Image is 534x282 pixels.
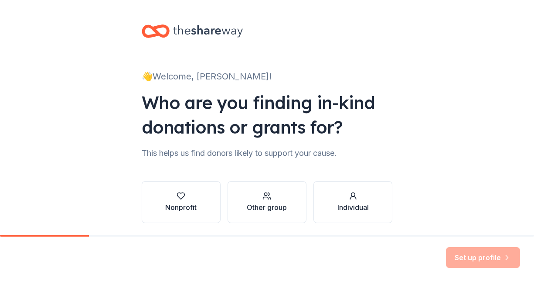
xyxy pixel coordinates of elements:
[165,202,197,213] div: Nonprofit
[247,202,287,213] div: Other group
[142,181,221,223] button: Nonprofit
[142,90,393,139] div: Who are you finding in-kind donations or grants for?
[228,181,306,223] button: Other group
[337,202,369,213] div: Individual
[142,146,393,160] div: This helps us find donors likely to support your cause.
[142,69,393,83] div: 👋 Welcome, [PERSON_NAME]!
[313,181,392,223] button: Individual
